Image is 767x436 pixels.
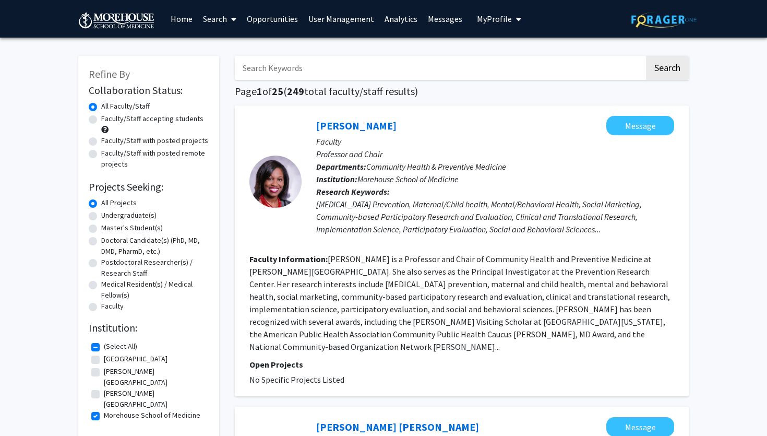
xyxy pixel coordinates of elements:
[249,254,670,352] fg-read-more: [PERSON_NAME] is a Professor and Chair of Community Health and Preventive Medicine at [PERSON_NAM...
[104,388,206,410] label: [PERSON_NAME][GEOGRAPHIC_DATA]
[316,161,366,172] b: Departments:
[272,85,283,98] span: 25
[104,410,200,421] label: Morehouse School of Medicine
[101,235,209,257] label: Doctoral Candidate(s) (PhD, MD, DMD, PharmD, etc.)
[101,197,137,208] label: All Projects
[606,116,674,135] button: Message Tabia Henry Akintobi
[89,84,209,97] h2: Collaboration Status:
[101,210,157,221] label: Undergraduate(s)
[631,11,697,28] img: ForagerOne Logo
[316,119,397,132] a: [PERSON_NAME]
[477,14,512,24] span: My Profile
[8,389,44,428] iframe: Chat
[104,353,167,364] label: [GEOGRAPHIC_DATA]
[316,148,674,160] p: Professor and Chair
[316,198,674,235] div: [MEDICAL_DATA] Prevention, Maternal/Child health, Mental/Behavioral Health, Social Marketing, Com...
[316,420,479,433] a: [PERSON_NAME] [PERSON_NAME]
[101,301,124,312] label: Faculty
[101,279,209,301] label: Medical Resident(s) / Medical Fellow(s)
[198,1,242,37] a: Search
[78,11,155,29] img: Morehouse School of Medicine Logo
[303,1,379,37] a: User Management
[89,181,209,193] h2: Projects Seeking:
[165,1,198,37] a: Home
[249,358,674,371] p: Open Projects
[104,366,206,388] label: [PERSON_NAME][GEOGRAPHIC_DATA]
[101,101,150,112] label: All Faculty/Staff
[89,322,209,334] h2: Institution:
[646,56,689,80] button: Search
[235,85,689,98] h1: Page of ( total faculty/staff results)
[257,85,262,98] span: 1
[101,222,163,233] label: Master's Student(s)
[249,254,328,264] b: Faculty Information:
[423,1,468,37] a: Messages
[287,85,304,98] span: 249
[366,161,506,172] span: Community Health & Preventive Medicine
[101,148,209,170] label: Faculty/Staff with posted remote projects
[316,174,357,184] b: Institution:
[357,174,459,184] span: Morehouse School of Medicine
[235,56,644,80] input: Search Keywords
[101,135,208,146] label: Faculty/Staff with posted projects
[316,135,674,148] p: Faculty
[101,113,203,124] label: Faculty/Staff accepting students
[249,374,344,385] span: No Specific Projects Listed
[89,67,130,80] span: Refine By
[104,341,137,352] label: (Select All)
[101,257,209,279] label: Postdoctoral Researcher(s) / Research Staff
[242,1,303,37] a: Opportunities
[316,186,390,197] b: Research Keywords:
[379,1,423,37] a: Analytics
